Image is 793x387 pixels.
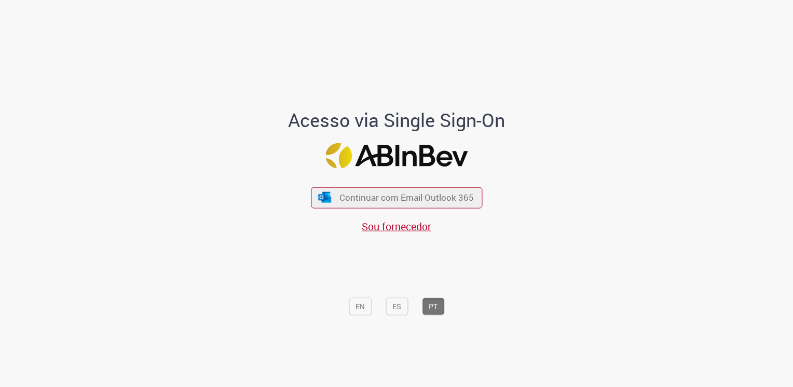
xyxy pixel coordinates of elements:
[318,192,332,203] img: ícone Azure/Microsoft 360
[349,297,372,315] button: EN
[253,110,541,131] h1: Acesso via Single Sign-On
[386,297,408,315] button: ES
[362,219,431,233] a: Sou fornecedor
[325,143,468,168] img: Logo ABInBev
[339,191,474,203] span: Continuar com Email Outlook 365
[422,297,444,315] button: PT
[311,187,482,208] button: ícone Azure/Microsoft 360 Continuar com Email Outlook 365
